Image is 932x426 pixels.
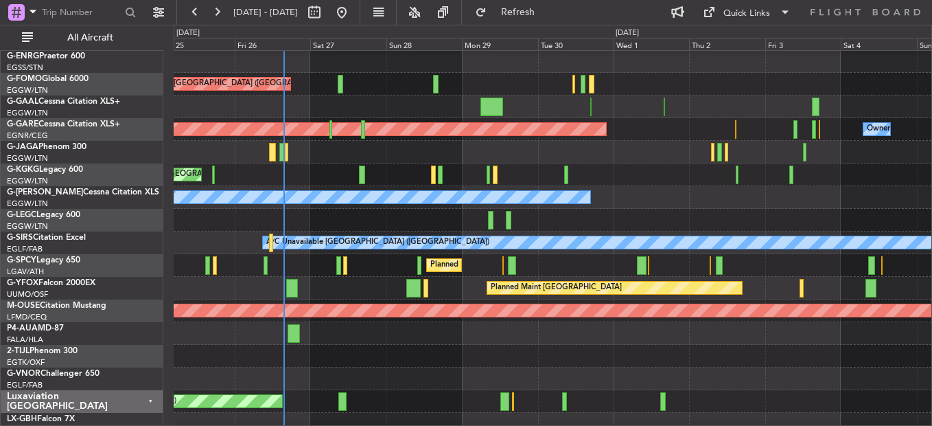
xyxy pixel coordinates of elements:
[7,98,120,106] a: G-GAALCessna Citation XLS+
[7,98,38,106] span: G-GAAL
[159,38,234,50] div: Thu 25
[7,312,47,322] a: LFMD/CEQ
[7,357,45,368] a: EGTK/OXF
[7,256,36,265] span: G-SPCY
[7,166,39,174] span: G-KGKG
[841,38,916,50] div: Sat 4
[616,27,639,39] div: [DATE]
[7,199,48,209] a: EGGW/LTN
[7,256,80,265] a: G-SPCYLegacy 650
[7,415,75,423] a: LX-GBHFalcon 7X
[176,27,200,39] div: [DATE]
[235,38,310,50] div: Fri 26
[36,33,145,43] span: All Aircraft
[386,38,462,50] div: Sun 28
[233,6,298,19] span: [DATE] - [DATE]
[7,120,38,128] span: G-GARE
[7,234,86,242] a: G-SIRSCitation Excel
[7,244,43,254] a: EGLF/FAB
[765,38,841,50] div: Fri 3
[7,153,48,164] a: EGGW/LTN
[7,289,48,300] a: UUMO/OSF
[689,38,765,50] div: Thu 2
[7,188,83,197] span: G-[PERSON_NAME]
[7,63,43,73] a: EGSS/STN
[7,279,38,287] span: G-YFOX
[7,52,85,60] a: G-ENRGPraetor 600
[7,143,38,151] span: G-JAGA
[15,27,149,49] button: All Aircraft
[7,324,64,333] a: P4-AUAMD-87
[7,75,89,83] a: G-FOMOGlobal 6000
[42,2,121,23] input: Trip Number
[696,1,797,23] button: Quick Links
[462,38,537,50] div: Mon 29
[469,1,551,23] button: Refresh
[7,221,48,232] a: EGGW/LTN
[7,335,43,345] a: FALA/HLA
[7,176,48,186] a: EGGW/LTN
[430,255,646,276] div: Planned Maint [GEOGRAPHIC_DATA] ([GEOGRAPHIC_DATA])
[7,188,159,197] a: G-[PERSON_NAME]Cessna Citation XLS
[7,234,33,242] span: G-SIRS
[7,415,37,423] span: LX-GBH
[7,279,95,287] a: G-YFOXFalcon 2000EX
[7,211,36,219] span: G-LEGC
[112,74,338,94] div: Unplanned Maint [GEOGRAPHIC_DATA] ([GEOGRAPHIC_DATA])
[7,85,48,96] a: EGGW/LTN
[310,38,386,50] div: Sat 27
[614,38,689,50] div: Wed 1
[7,166,83,174] a: G-KGKGLegacy 600
[723,7,770,21] div: Quick Links
[7,108,48,118] a: EGGW/LTN
[7,302,106,310] a: M-OUSECitation Mustang
[266,232,489,253] div: A/C Unavailable [GEOGRAPHIC_DATA] ([GEOGRAPHIC_DATA])
[7,370,100,378] a: G-VNORChallenger 650
[7,267,44,277] a: LGAV/ATH
[7,52,39,60] span: G-ENRG
[7,131,48,141] a: EGNR/CEG
[7,75,42,83] span: G-FOMO
[7,370,40,378] span: G-VNOR
[867,119,890,139] div: Owner
[7,380,43,390] a: EGLF/FAB
[489,8,547,17] span: Refresh
[7,120,120,128] a: G-GARECessna Citation XLS+
[7,347,78,355] a: 2-TIJLPhenom 300
[7,347,30,355] span: 2-TIJL
[7,324,38,333] span: P4-AUA
[7,143,86,151] a: G-JAGAPhenom 300
[491,278,622,298] div: Planned Maint [GEOGRAPHIC_DATA]
[538,38,614,50] div: Tue 30
[7,302,40,310] span: M-OUSE
[7,211,80,219] a: G-LEGCLegacy 600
